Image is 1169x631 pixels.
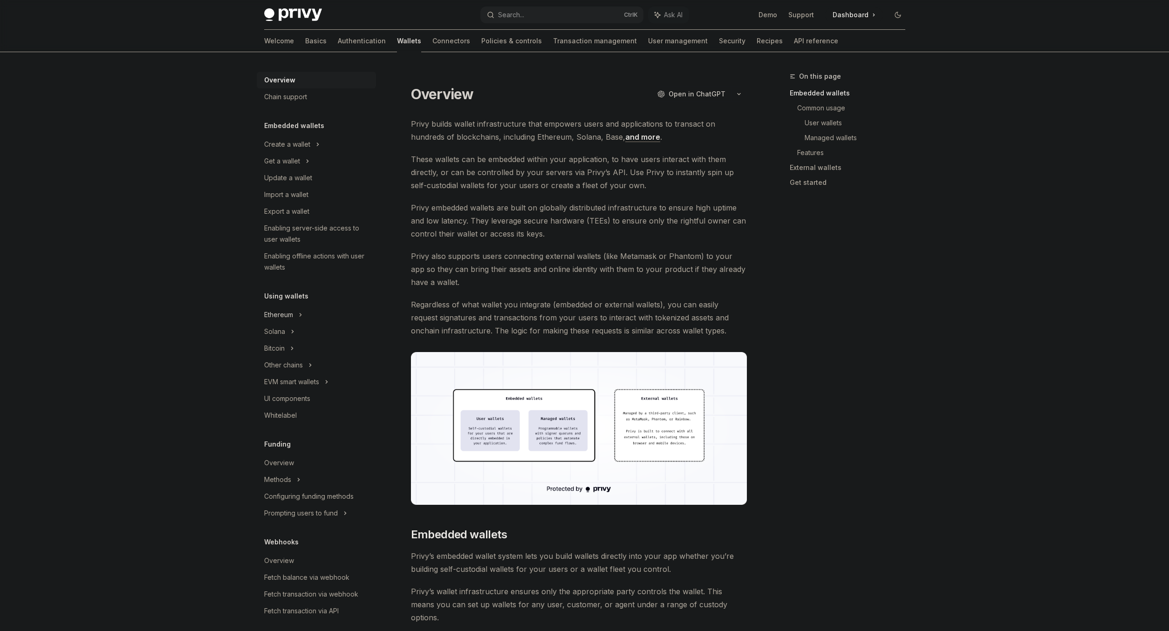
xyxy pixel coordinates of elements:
a: Features [797,145,913,160]
a: Basics [305,30,327,52]
button: Search...CtrlK [480,7,643,23]
div: UI components [264,393,310,404]
a: Welcome [264,30,294,52]
div: Overview [264,75,295,86]
a: Enabling server-side access to user wallets [257,220,376,248]
a: Common usage [797,101,913,115]
span: These wallets can be embedded within your application, to have users interact with them directly,... [411,153,747,192]
a: User wallets [805,115,913,130]
a: Import a wallet [257,186,376,203]
img: images/walletoverview.png [411,352,747,505]
button: Open in ChatGPT [651,86,731,102]
span: Privy embedded wallets are built on globally distributed infrastructure to ensure high uptime and... [411,201,747,240]
div: Fetch transaction via API [264,605,339,617]
div: Prompting users to fund [264,508,338,519]
a: Enabling offline actions with user wallets [257,248,376,276]
div: Create a wallet [264,139,310,150]
a: Chain support [257,88,376,105]
a: Dashboard [825,7,883,22]
div: Overview [264,555,294,566]
h5: Embedded wallets [264,120,324,131]
div: Import a wallet [264,189,308,200]
h5: Webhooks [264,536,299,548]
span: Open in ChatGPT [669,89,725,99]
a: and more [625,132,660,142]
div: Enabling server-side access to user wallets [264,223,370,245]
span: Ask AI [664,10,683,20]
span: Privy builds wallet infrastructure that empowers users and applications to transact on hundreds o... [411,117,747,143]
a: Get started [790,175,913,190]
div: Other chains [264,360,303,371]
span: Privy’s embedded wallet system lets you build wallets directly into your app whether you’re build... [411,550,747,576]
a: Policies & controls [481,30,542,52]
a: User management [648,30,708,52]
a: Security [719,30,745,52]
a: Fetch transaction via API [257,603,376,619]
div: Methods [264,474,291,485]
a: Whitelabel [257,407,376,424]
div: EVM smart wallets [264,376,319,387]
a: Update a wallet [257,170,376,186]
div: Fetch balance via webhook [264,572,349,583]
span: Regardless of what wallet you integrate (embedded or external wallets), you can easily request si... [411,298,747,337]
h5: Funding [264,439,291,450]
a: UI components [257,390,376,407]
span: Embedded wallets [411,527,507,542]
div: Overview [264,457,294,468]
a: Overview [257,455,376,471]
div: Chain support [264,91,307,102]
a: Connectors [432,30,470,52]
a: Overview [257,552,376,569]
div: Solana [264,326,285,337]
h5: Using wallets [264,291,308,302]
a: Fetch transaction via webhook [257,586,376,603]
div: Configuring funding methods [264,491,354,502]
span: Ctrl K [624,11,638,19]
a: Overview [257,72,376,88]
a: Transaction management [553,30,637,52]
span: On this page [799,71,841,82]
div: Search... [498,9,524,20]
span: Privy also supports users connecting external wallets (like Metamask or Phantom) to your app so t... [411,250,747,289]
div: Whitelabel [264,410,297,421]
button: Ask AI [648,7,689,23]
a: Fetch balance via webhook [257,569,376,586]
a: Managed wallets [805,130,913,145]
button: Toggle dark mode [890,7,905,22]
a: Authentication [338,30,386,52]
a: Recipes [757,30,783,52]
img: dark logo [264,8,322,21]
a: Configuring funding methods [257,488,376,505]
a: Embedded wallets [790,86,913,101]
div: Get a wallet [264,156,300,167]
a: Demo [759,10,777,20]
div: Update a wallet [264,172,312,183]
a: External wallets [790,160,913,175]
a: API reference [794,30,838,52]
a: Support [788,10,814,20]
a: Export a wallet [257,203,376,220]
div: Ethereum [264,309,293,320]
h1: Overview [411,86,474,102]
a: Wallets [397,30,421,52]
div: Enabling offline actions with user wallets [264,251,370,273]
span: Dashboard [833,10,868,20]
div: Fetch transaction via webhook [264,589,358,600]
div: Bitcoin [264,343,285,354]
div: Export a wallet [264,206,309,217]
span: Privy’s wallet infrastructure ensures only the appropriate party controls the wallet. This means ... [411,585,747,624]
